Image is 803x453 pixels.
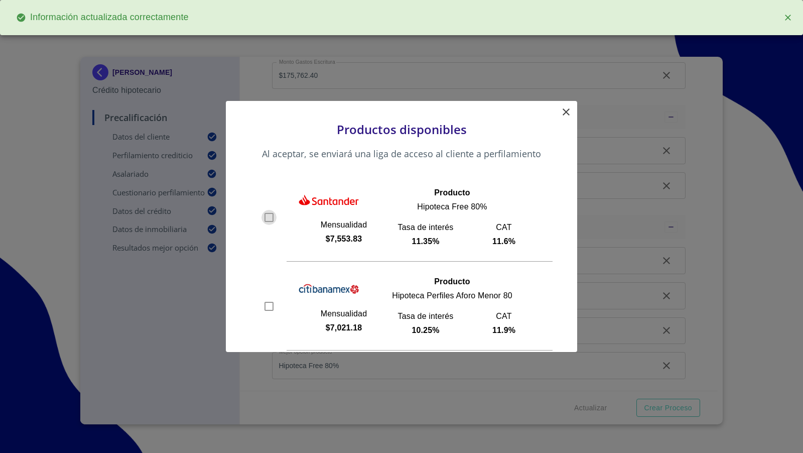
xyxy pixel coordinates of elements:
p: Al aceptar, se enviará una liga de acceso al cliente a perfilamiento [251,148,552,172]
p: Productos disponibles [251,121,552,148]
p: Tasa de interés [389,311,462,321]
button: close [777,7,799,29]
p: 11.35% [389,237,462,247]
p: Tasa de interés [389,222,462,233]
span: Información actualizada correctamente [8,7,197,28]
p: Mensualidad [299,309,389,319]
p: $7,021.18 [299,323,389,333]
p: Producto [364,188,541,198]
p: $7,553.83 [299,234,389,244]
p: Hipoteca Free 80% [364,202,541,212]
p: Hipoteca Perfiles Aforo Menor 80 [364,291,541,301]
p: CAT [467,222,541,233]
img: https://fintecimal-common.s3.amazonaws.com/chiplo/banks/citibanamex_logo_rzsd.png [299,274,359,304]
p: 10.25% [389,325,462,335]
p: 11.6% [467,237,541,247]
p: Producto [364,277,541,287]
p: CAT [467,311,541,321]
p: Mensualidad [299,220,389,230]
img: https://fintecimal-common.s3.amazonaws.com/chiplo/banks/santander_logo_rzsd.png [299,185,359,215]
p: 11.9% [467,325,541,335]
